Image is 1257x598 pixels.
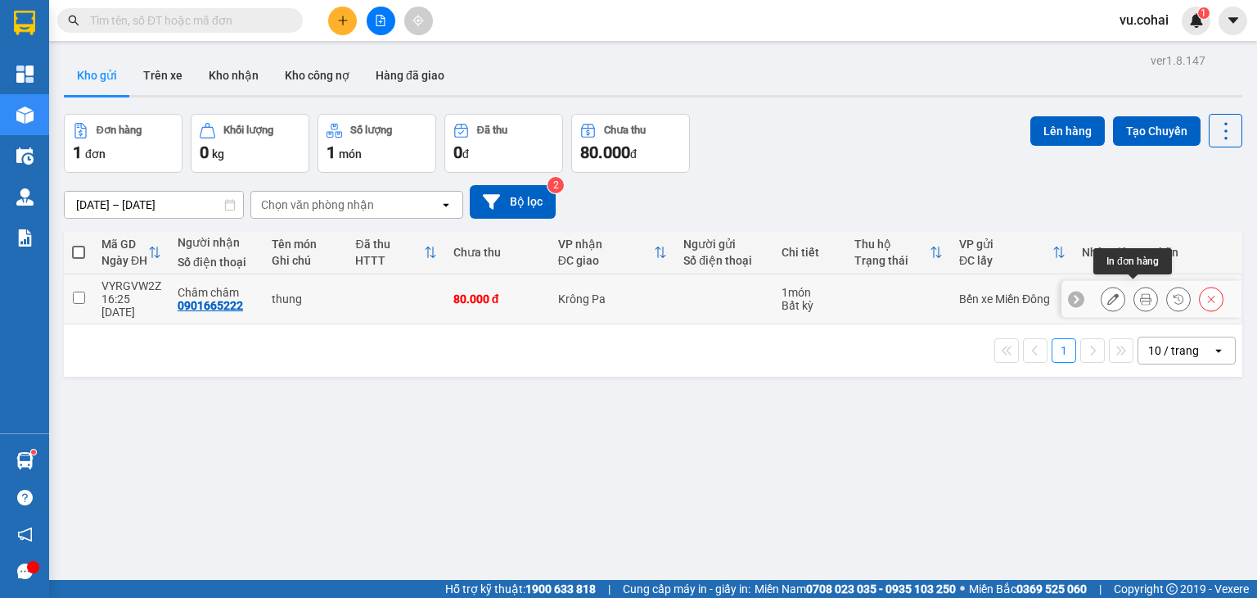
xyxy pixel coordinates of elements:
[97,125,142,136] div: Đơn hàng
[960,586,965,592] span: ⚪️
[1101,287,1125,311] div: Sửa đơn hàng
[439,198,453,211] svg: open
[1148,342,1199,359] div: 10 / trang
[547,177,564,193] sup: 2
[477,125,507,136] div: Đã thu
[854,238,930,251] div: Thu hộ
[223,125,273,136] div: Khối lượng
[1016,582,1087,596] strong: 0369 525 060
[272,254,339,267] div: Ghi chú
[16,452,34,469] img: warehouse-icon
[1052,338,1076,363] button: 1
[7,51,94,76] h2: VYRGVW2Z
[318,114,436,173] button: Số lượng1món
[272,56,363,95] button: Kho công nợ
[101,238,148,251] div: Mã GD
[444,114,563,173] button: Đã thu0đ
[630,147,637,161] span: đ
[558,292,667,306] div: Krông Pa
[337,15,349,26] span: plus
[959,238,1052,251] div: VP gửi
[959,292,1066,306] div: Bến xe Miền Đông
[101,292,161,319] div: 16:25 [DATE]
[328,7,357,35] button: plus
[846,231,951,274] th: Toggle SortBy
[350,125,392,136] div: Số lượng
[969,580,1087,598] span: Miền Bắc
[146,89,286,109] span: Bến xe Miền Đông
[64,114,182,173] button: Đơn hàng1đơn
[101,279,161,292] div: VYRGVW2Z
[178,286,255,299] div: Châm châm
[146,62,178,82] span: Gửi:
[16,229,34,247] img: solution-icon
[191,114,309,173] button: Khối lượng0kg
[31,450,36,455] sup: 1
[1030,116,1105,146] button: Lên hàng
[16,188,34,206] img: warehouse-icon
[363,56,457,95] button: Hàng đã giao
[1093,248,1172,274] div: In đơn hàng
[1189,13,1204,28] img: icon-new-feature
[1099,580,1102,598] span: |
[445,580,596,598] span: Hỗ trợ kỹ thuật:
[453,246,542,259] div: Chưa thu
[580,143,630,162] span: 80.000
[17,564,33,579] span: message
[65,192,243,218] input: Select a date range.
[42,11,110,36] b: Cô Hai
[1151,52,1205,70] div: ver 1.8.147
[93,231,169,274] th: Toggle SortBy
[558,238,654,251] div: VP nhận
[525,582,596,596] strong: 1900 633 818
[755,580,956,598] span: Miền Nam
[683,238,764,251] div: Người gửi
[355,254,423,267] div: HTTT
[1106,10,1182,30] span: vu.cohai
[355,238,423,251] div: Đã thu
[17,527,33,542] span: notification
[272,292,339,306] div: thung
[146,113,210,142] span: thung
[1198,7,1210,19] sup: 1
[854,254,930,267] div: Trạng thái
[178,256,255,269] div: Số điện thoại
[200,143,209,162] span: 0
[1166,583,1178,595] span: copyright
[412,15,424,26] span: aim
[608,580,610,598] span: |
[272,238,339,251] div: Tên món
[604,125,646,136] div: Chưa thu
[683,254,764,267] div: Số điện thoại
[14,11,35,35] img: logo-vxr
[1226,13,1241,28] span: caret-down
[1082,246,1134,259] div: Nhân viên
[16,66,34,83] img: dashboard-icon
[1212,344,1225,357] svg: open
[327,143,336,162] span: 1
[73,143,82,162] span: 1
[623,580,750,598] span: Cung cấp máy in - giấy in:
[470,185,556,219] button: Bộ lọc
[339,147,362,161] span: món
[558,254,654,267] div: ĐC giao
[16,147,34,165] img: warehouse-icon
[951,231,1074,274] th: Toggle SortBy
[1113,116,1201,146] button: Tạo Chuyến
[178,236,255,249] div: Người nhận
[453,143,462,162] span: 0
[782,299,839,312] div: Bất kỳ
[959,254,1052,267] div: ĐC lấy
[212,147,224,161] span: kg
[404,7,433,35] button: aim
[85,147,106,161] span: đơn
[375,15,386,26] span: file-add
[367,7,395,35] button: file-add
[782,246,839,259] div: Chi tiết
[453,292,542,306] div: 80.000 đ
[261,197,374,213] div: Chọn văn phòng nhận
[90,11,283,29] input: Tìm tên, số ĐT hoặc mã đơn
[17,490,33,505] span: question-circle
[16,106,34,124] img: warehouse-icon
[347,231,444,274] th: Toggle SortBy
